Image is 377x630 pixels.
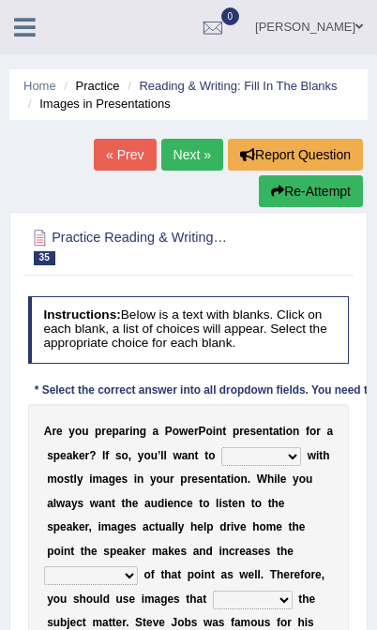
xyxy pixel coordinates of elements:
[70,616,77,629] b: e
[135,616,143,629] b: S
[75,425,82,438] b: o
[294,568,301,581] b: e
[142,592,144,606] b: i
[158,520,165,533] b: u
[138,449,144,462] b: y
[264,545,271,558] b: s
[204,472,211,486] b: e
[246,545,252,558] b: a
[199,497,203,510] b: t
[116,592,123,606] b: u
[206,545,213,558] b: d
[227,472,231,486] b: t
[124,520,130,533] b: e
[89,520,92,533] b: ,
[239,425,244,438] b: r
[64,472,70,486] b: s
[172,520,174,533] b: l
[319,449,323,462] b: t
[241,472,248,486] b: n
[109,472,115,486] b: g
[173,449,181,462] b: w
[52,425,56,438] b: r
[151,449,158,462] b: u
[53,616,60,629] b: u
[143,616,146,629] b: t
[60,449,67,462] b: e
[72,520,79,533] b: k
[263,425,269,438] b: n
[309,592,316,606] b: e
[34,251,55,265] span: 35
[135,545,142,558] b: e
[189,592,196,606] b: h
[228,497,232,510] b: t
[217,472,220,486] b: t
[117,520,124,533] b: g
[255,497,262,510] b: o
[244,425,250,438] b: e
[306,425,309,438] b: f
[80,592,86,606] b: h
[222,545,229,558] b: n
[188,568,194,581] b: p
[293,520,299,533] b: h
[155,592,161,606] b: a
[280,545,287,558] b: h
[219,520,226,533] b: d
[47,472,57,486] b: m
[89,472,92,486] b: i
[109,616,113,629] b: t
[56,425,63,438] b: e
[252,520,259,533] b: h
[211,568,215,581] b: t
[89,449,96,462] b: ?
[67,520,73,533] b: a
[47,592,53,606] b: y
[72,449,79,462] b: k
[119,425,126,438] b: a
[219,497,221,510] b: i
[326,425,333,438] b: a
[43,307,120,322] b: Instructions:
[81,545,84,558] b: t
[222,497,229,510] b: s
[261,568,264,581] b: .
[274,472,277,486] b: i
[300,568,304,581] b: f
[77,472,83,486] b: y
[269,425,273,438] b: t
[266,520,277,533] b: m
[73,592,80,606] b: s
[158,497,164,510] b: d
[232,497,238,510] b: e
[194,425,199,438] b: r
[53,592,60,606] b: o
[190,520,197,533] b: h
[186,592,189,606] b: t
[197,592,204,606] b: a
[85,520,89,533] b: r
[248,472,250,486] b: .
[82,425,88,438] b: u
[306,472,312,486] b: u
[64,545,70,558] b: n
[226,520,231,533] b: r
[165,425,173,438] b: P
[239,545,246,558] b: e
[47,497,53,510] b: a
[151,497,158,510] b: u
[47,520,53,533] b: s
[122,472,128,486] b: s
[151,568,155,581] b: f
[79,520,85,533] b: e
[175,520,178,533] b: l
[228,139,363,171] button: Report Question
[315,568,322,581] b: e
[206,520,213,533] b: p
[150,472,157,486] b: y
[83,616,86,629] b: t
[149,520,156,533] b: c
[308,449,316,462] b: w
[158,449,160,462] b: ’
